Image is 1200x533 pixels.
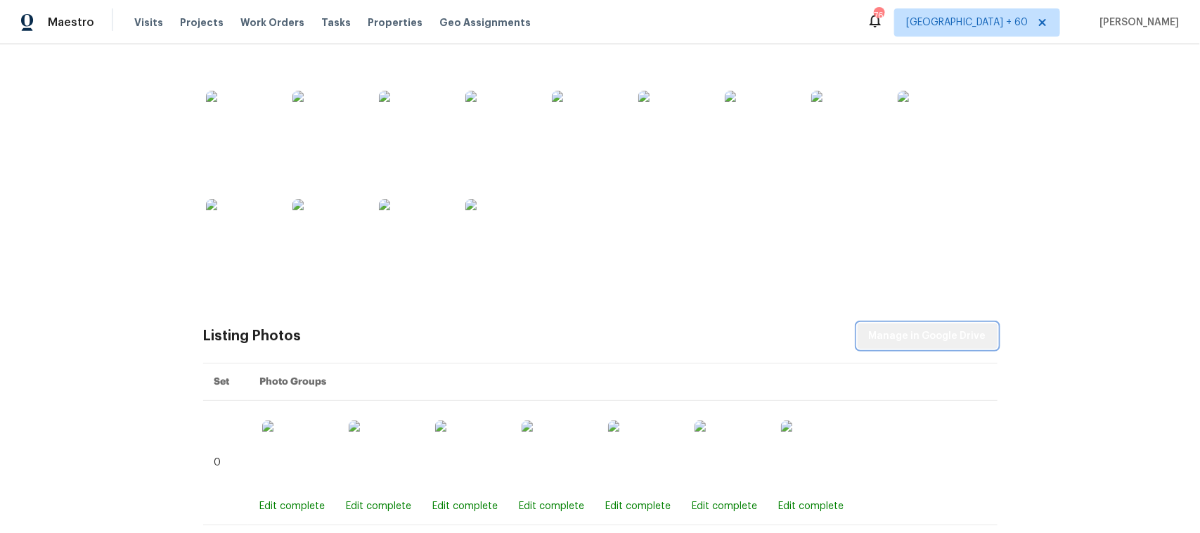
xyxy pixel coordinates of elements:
th: Photo Groups [248,364,998,401]
button: Manage in Google Drive [858,323,998,349]
span: Visits [134,15,163,30]
span: Geo Assignments [439,15,531,30]
span: Projects [180,15,224,30]
span: [PERSON_NAME] [1094,15,1179,30]
div: Edit complete [692,499,757,513]
div: Edit complete [346,499,411,513]
div: Edit complete [605,499,671,513]
span: Tasks [321,18,351,27]
th: Set [203,364,248,401]
span: Manage in Google Drive [869,328,986,345]
div: Listing Photos [203,329,302,343]
span: [GEOGRAPHIC_DATA] + 60 [906,15,1028,30]
div: 766 [874,8,884,23]
div: Edit complete [259,499,325,513]
div: Edit complete [519,499,584,513]
div: Edit complete [432,499,498,513]
span: Work Orders [240,15,304,30]
span: Properties [368,15,422,30]
div: Edit complete [778,499,844,513]
td: 0 [203,401,248,525]
span: Maestro [48,15,94,30]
